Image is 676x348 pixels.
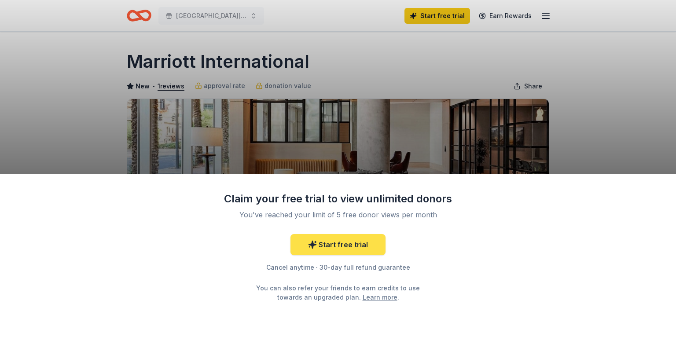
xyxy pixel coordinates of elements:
[224,262,452,273] div: Cancel anytime · 30-day full refund guarantee
[290,234,386,255] a: Start free trial
[224,192,452,206] div: Claim your free trial to view unlimited donors
[248,283,428,302] div: You can also refer your friends to earn credits to use towards an upgraded plan. .
[363,293,397,302] a: Learn more
[234,209,442,220] div: You've reached your limit of 5 free donor views per month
